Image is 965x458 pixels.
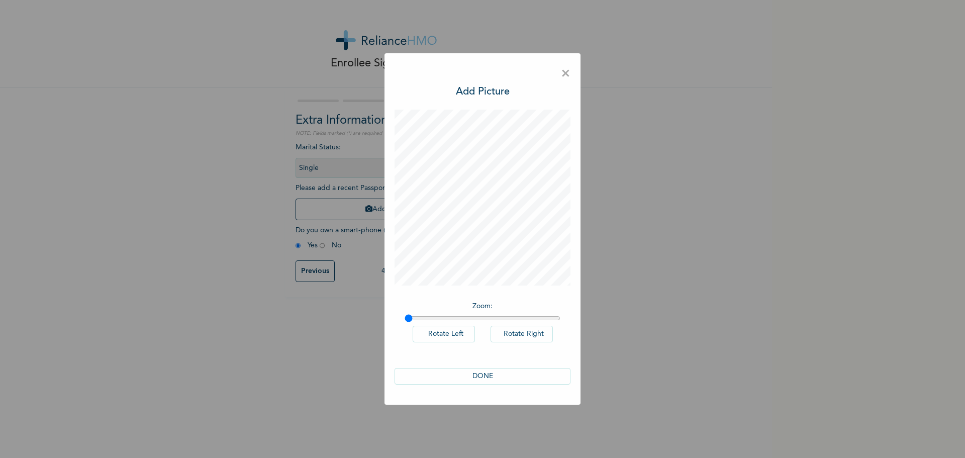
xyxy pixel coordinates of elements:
[395,368,570,385] button: DONE
[413,326,475,342] button: Rotate Left
[561,63,570,84] span: ×
[405,301,560,312] p: Zoom :
[491,326,553,342] button: Rotate Right
[296,185,476,225] span: Please add a recent Passport Photograph
[456,84,510,100] h3: Add Picture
